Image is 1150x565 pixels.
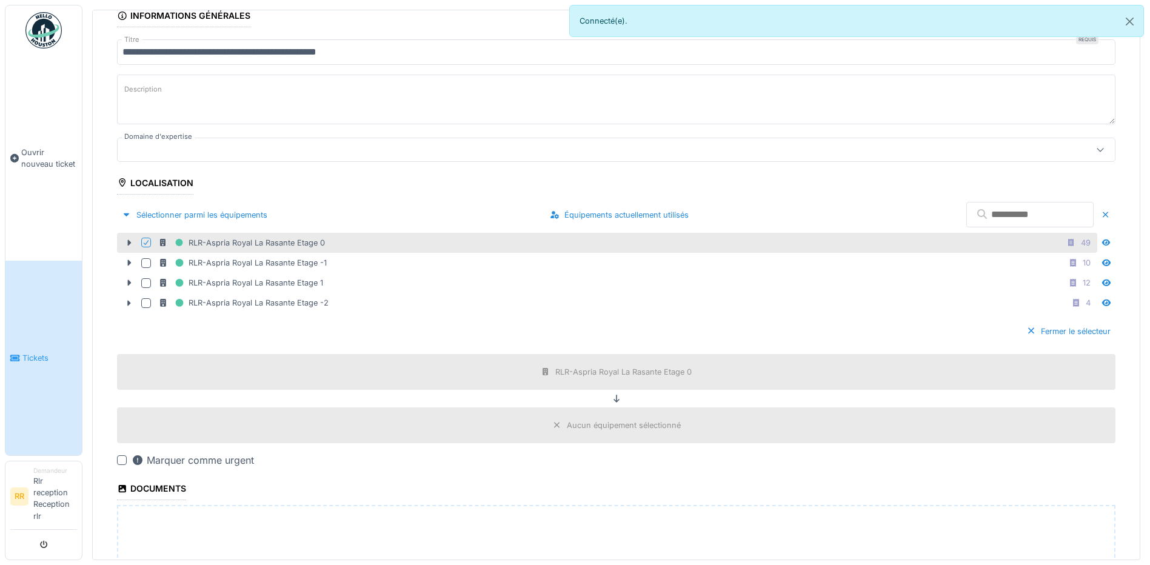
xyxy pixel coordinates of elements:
span: Ouvrir nouveau ticket [21,147,77,170]
span: Tickets [22,352,77,364]
div: 10 [1083,257,1091,269]
label: Titre [122,35,142,45]
button: Close [1116,5,1143,38]
div: Sélectionner parmi les équipements [117,207,272,223]
div: RLR-Aspria Royal La Rasante Etage 0 [555,366,692,378]
div: RLR-Aspria Royal La Rasante Etage -1 [158,255,327,270]
li: RR [10,487,28,506]
label: Domaine d'expertise [122,132,195,142]
div: 49 [1081,237,1091,249]
div: 4 [1086,297,1091,309]
img: Badge_color-CXgf-gQk.svg [25,12,62,48]
a: RR DemandeurRlr reception Reception rlr [10,466,77,530]
div: Documents [117,480,186,500]
a: Ouvrir nouveau ticket [5,55,82,261]
div: Informations générales [117,7,250,27]
label: Description [122,82,164,97]
div: Requis [1076,35,1098,44]
div: 12 [1083,277,1091,289]
a: Tickets [5,261,82,455]
div: Marquer comme urgent [132,453,254,467]
div: Aucun équipement sélectionné [567,420,681,431]
li: Rlr reception Reception rlr [33,466,77,527]
div: Fermer le sélecteur [1021,323,1115,339]
div: Connecté(e). [569,5,1145,37]
div: RLR-Aspria Royal La Rasante Etage -2 [158,295,329,310]
div: RLR-Aspria Royal La Rasante Etage 0 [158,235,325,250]
div: Équipements actuellement utilisés [545,207,694,223]
div: Localisation [117,174,193,195]
div: RLR-Aspria Royal La Rasante Etage 1 [158,275,323,290]
div: Demandeur [33,466,77,475]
